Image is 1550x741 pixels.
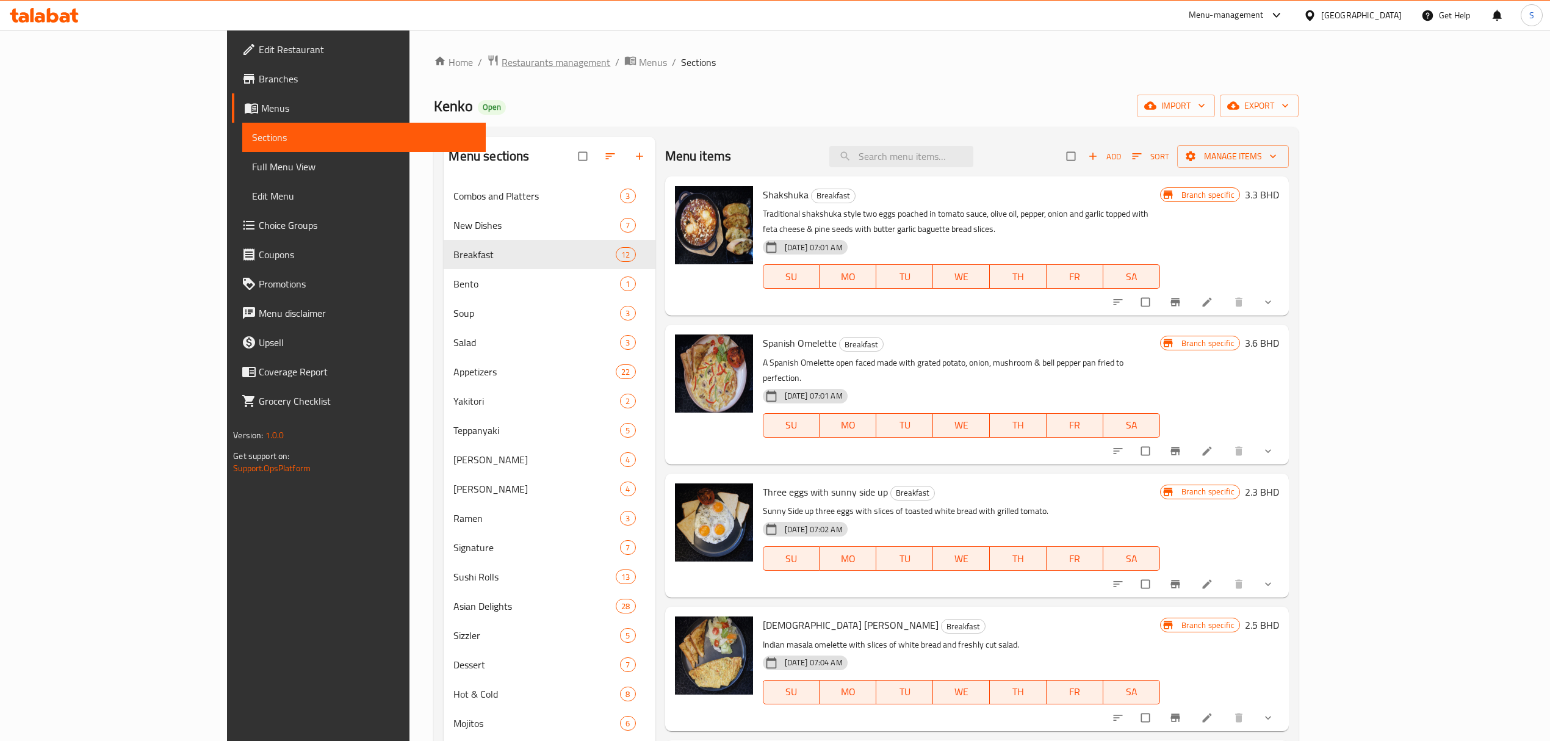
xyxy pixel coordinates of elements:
div: Breakfast12 [444,240,655,269]
span: [DATE] 07:02 AM [780,524,848,535]
button: sort-choices [1105,289,1134,316]
div: Yaki Soba [453,482,620,496]
span: Breakfast [891,486,934,500]
button: MO [820,546,876,571]
h6: 2.5 BHD [1245,616,1279,634]
div: Soup [453,306,620,320]
button: MO [820,264,876,289]
li: / [615,55,619,70]
button: delete [1225,438,1255,464]
span: Sections [252,130,476,145]
div: Mojitos [453,716,620,731]
span: Edit Menu [252,189,476,203]
div: Sushi Rolls [453,569,616,584]
span: 1 [621,278,635,290]
span: Branch specific [1177,338,1239,349]
span: Coverage Report [259,364,476,379]
span: TH [995,550,1042,568]
span: Menus [639,55,667,70]
button: export [1220,95,1299,117]
div: Hot & Cold8 [444,679,655,709]
button: SU [763,546,820,571]
a: Branches [232,64,486,93]
button: SU [763,413,820,438]
div: items [616,599,635,613]
span: WE [938,268,985,286]
span: SU [768,416,815,434]
button: show more [1255,289,1284,316]
span: Select to update [1134,573,1159,596]
span: 6 [621,718,635,729]
h2: Menu items [665,147,732,165]
span: Appetizers [453,364,616,379]
a: Edit Restaurant [232,35,486,64]
span: Hot & Cold [453,687,620,701]
span: SA [1108,416,1155,434]
button: sort-choices [1105,571,1134,598]
span: Promotions [259,277,476,291]
a: Coverage Report [232,357,486,386]
a: Menus [232,93,486,123]
span: Restaurants management [502,55,610,70]
span: S [1529,9,1534,22]
span: Asian Delights [453,599,616,613]
div: Mojitos6 [444,709,655,738]
button: TH [990,264,1047,289]
span: 28 [616,601,635,612]
span: Teppanyaki [453,423,620,438]
div: New Dishes7 [444,211,655,240]
div: Open [478,100,506,115]
span: Version: [233,427,263,443]
a: Edit Menu [242,181,486,211]
a: Menus [624,54,667,70]
button: import [1137,95,1215,117]
button: FR [1047,413,1103,438]
p: Traditional shakshuka style two eggs poached in tomato sauce, olive oil, pepper, onion and garlic... [763,206,1160,237]
div: items [620,482,635,496]
a: Full Menu View [242,152,486,181]
span: Full Menu View [252,159,476,174]
button: Branch-specific-item [1162,571,1191,598]
a: Edit menu item [1201,712,1216,724]
div: items [620,423,635,438]
span: Menu disclaimer [259,306,476,320]
div: Dessert [453,657,620,672]
span: Salad [453,335,620,350]
span: SA [1108,268,1155,286]
span: Select to update [1134,291,1159,314]
button: Sort [1129,147,1172,166]
img: Shakshuka [675,186,753,264]
button: SA [1103,680,1160,704]
span: Signature [453,540,620,555]
a: Menu disclaimer [232,298,486,328]
a: Upsell [232,328,486,357]
span: MO [824,683,871,701]
div: Asian Delights28 [444,591,655,621]
div: items [620,189,635,203]
div: [PERSON_NAME]4 [444,474,655,504]
div: Salad3 [444,328,655,357]
img: Indian Masala Omelette [675,616,753,695]
li: / [672,55,676,70]
span: Sort sections [597,143,626,170]
div: Breakfast [811,189,856,203]
span: Branches [259,71,476,86]
span: 7 [621,659,635,671]
button: FR [1047,264,1103,289]
div: Yakitori [453,394,620,408]
button: Add section [626,143,655,170]
span: [DATE] 07:01 AM [780,390,848,402]
span: Combos and Platters [453,189,620,203]
span: 13 [616,571,635,583]
div: Bento [453,277,620,291]
div: items [620,452,635,467]
div: items [620,511,635,526]
span: Choice Groups [259,218,476,233]
button: show more [1255,571,1284,598]
span: MO [824,416,871,434]
span: Breakfast [453,247,616,262]
div: items [620,540,635,555]
span: Breakfast [812,189,855,203]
